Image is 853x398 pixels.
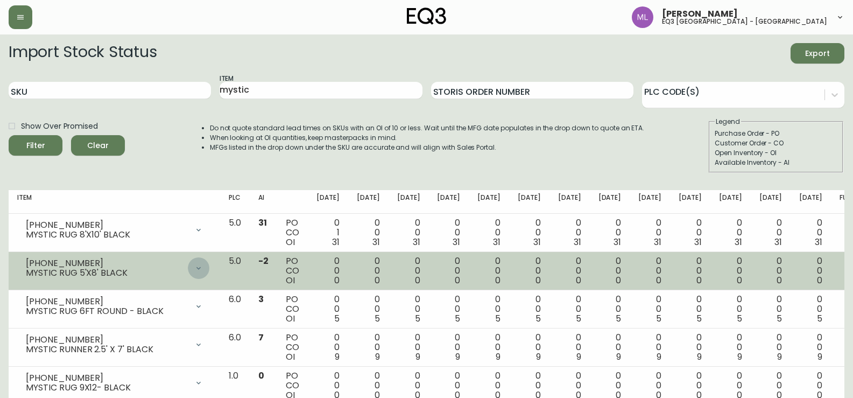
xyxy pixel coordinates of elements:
th: [DATE] [630,190,670,214]
span: 31 [774,236,782,248]
span: 9 [335,351,340,363]
div: 0 0 [598,218,622,247]
div: [PHONE_NUMBER] [26,259,188,268]
button: Export [791,43,844,64]
div: 0 0 [759,333,782,362]
div: Customer Order - CO [715,138,837,148]
th: [DATE] [509,190,549,214]
span: 5 [656,312,661,325]
span: 0 [737,274,742,287]
th: [DATE] [549,190,590,214]
span: 31 [614,236,621,248]
span: 9 [817,351,822,363]
th: [DATE] [791,190,831,214]
img: baddbcff1c9a25bf9b3a4739eeaf679c [632,6,653,28]
div: PO CO [286,333,299,362]
div: Filter [26,139,45,152]
div: 0 0 [558,295,581,324]
span: 0 [375,274,380,287]
div: 0 0 [477,295,500,324]
div: MYSTIC RUG 8'X10' BLACK [26,230,188,240]
div: 0 0 [477,256,500,285]
div: 0 0 [437,256,460,285]
span: 0 [817,274,822,287]
div: PO CO [286,218,299,247]
div: 0 0 [719,218,742,247]
div: 0 0 [477,333,500,362]
div: 0 0 [679,256,702,285]
div: 0 0 [316,295,340,324]
div: 0 0 [558,256,581,285]
span: 31 [493,236,500,248]
span: 3 [258,293,264,305]
span: 5 [737,312,742,325]
span: 7 [258,331,264,344]
div: MYSTIC RUG 9X12- BLACK [26,383,188,393]
li: MFGs listed in the drop down under the SKU are accurate and will align with Sales Portal. [210,143,645,152]
span: 9 [455,351,460,363]
div: PO CO [286,295,299,324]
span: -2 [258,255,269,267]
span: Export [799,47,836,60]
span: 31 [332,236,340,248]
div: 0 0 [437,333,460,362]
span: 9 [576,351,581,363]
div: 0 0 [759,295,782,324]
div: 0 0 [518,333,541,362]
div: 0 0 [397,295,420,324]
li: When looking at OI quantities, keep masterpacks in mind. [210,133,645,143]
div: 0 0 [357,295,380,324]
span: 31 [413,236,420,248]
span: 5 [777,312,782,325]
td: 5.0 [220,252,250,290]
h5: eq3 [GEOGRAPHIC_DATA] - [GEOGRAPHIC_DATA] [662,18,827,25]
div: 0 0 [558,218,581,247]
span: 31 [372,236,380,248]
th: [DATE] [670,190,710,214]
th: [DATE] [348,190,389,214]
div: [PHONE_NUMBER] [26,220,188,230]
div: 0 0 [316,333,340,362]
div: Available Inventory - AI [715,158,837,167]
span: 9 [616,351,621,363]
div: 0 0 [437,295,460,324]
span: 9 [697,351,702,363]
span: 5 [576,312,581,325]
div: 0 0 [598,256,622,285]
td: 6.0 [220,329,250,367]
div: 0 0 [759,218,782,247]
span: OI [286,274,295,287]
th: [DATE] [428,190,469,214]
span: 9 [496,351,500,363]
div: 0 0 [799,256,822,285]
div: 0 0 [638,295,661,324]
span: 9 [415,351,420,363]
div: 0 0 [357,256,380,285]
button: Clear [71,135,125,156]
span: 0 [455,274,460,287]
span: 31 [694,236,702,248]
div: [PHONE_NUMBER]MYSTIC RUNNER 2.5' X 7' BLACK [17,333,212,357]
span: 5 [817,312,822,325]
span: 5 [535,312,541,325]
span: Clear [80,139,116,152]
div: PO CO [286,256,299,285]
div: 0 0 [437,218,460,247]
td: 5.0 [220,214,250,252]
span: 0 [535,274,541,287]
span: 9 [737,351,742,363]
span: 5 [375,312,380,325]
span: 5 [495,312,500,325]
th: [DATE] [469,190,509,214]
div: Open Inventory - OI [715,148,837,158]
legend: Legend [715,117,741,127]
div: [PHONE_NUMBER]MYSTIC RUG 8'X10' BLACK [17,218,212,242]
span: 31 [815,236,822,248]
div: 0 0 [357,218,380,247]
div: 0 0 [518,295,541,324]
span: 9 [657,351,661,363]
button: Filter [9,135,62,156]
span: 0 [334,274,340,287]
th: Item [9,190,220,214]
span: 5 [616,312,621,325]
